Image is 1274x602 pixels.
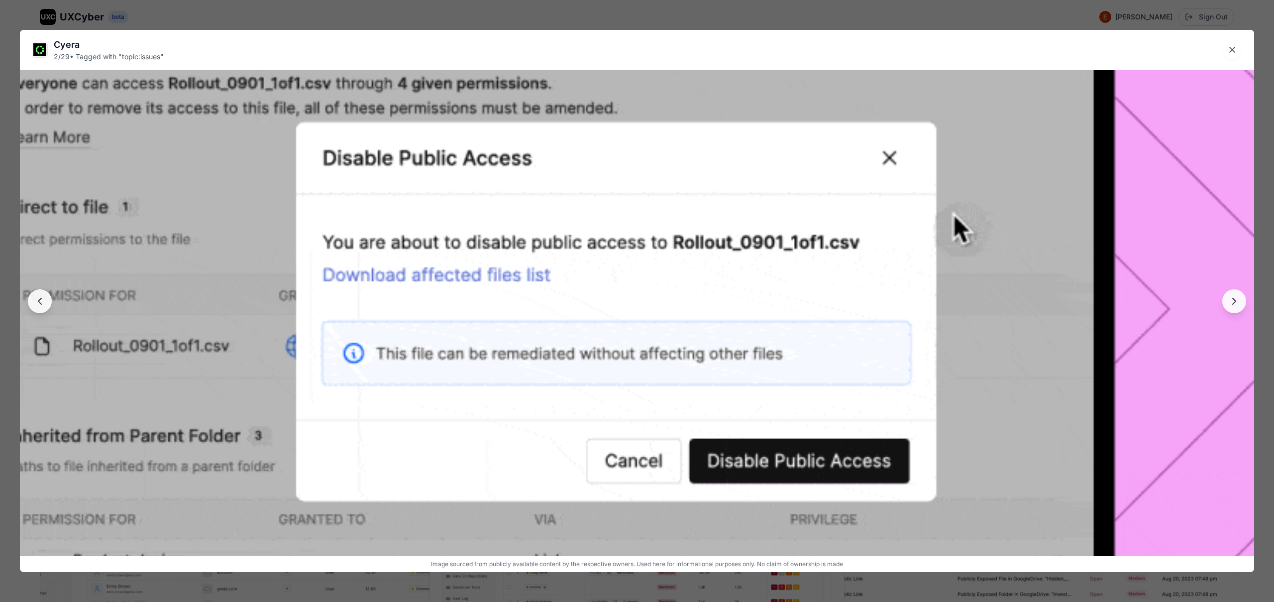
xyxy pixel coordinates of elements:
[1222,40,1242,60] button: Close lightbox
[32,42,47,57] img: Cyera logo
[28,289,52,313] button: Previous image
[54,38,164,52] div: Cyera
[1222,289,1246,313] button: Next image
[24,560,1250,568] p: Image sourced from publicly available content by the respective owners. Used here for information...
[54,52,164,62] div: 2 / 29 • Tagged with " topic:issues "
